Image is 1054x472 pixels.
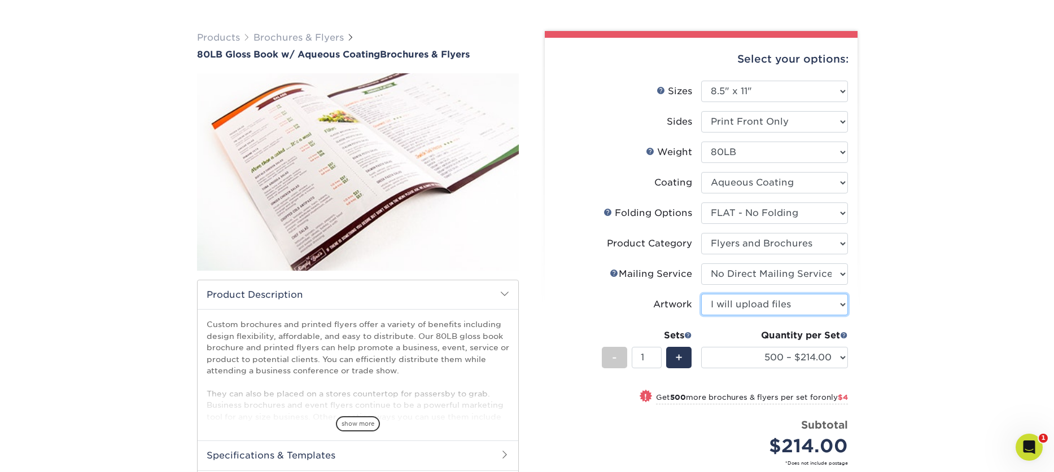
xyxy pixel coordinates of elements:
h2: Specifications & Templates [198,440,518,470]
div: Coating [654,176,692,189]
span: 80LB Gloss Book w/ Aqueous Coating [197,49,380,60]
span: only [821,393,848,402]
div: Mailing Service [610,267,692,281]
strong: 500 [670,393,686,402]
img: 80LB Gloss Book<br/>w/ Aqueous Coating 01 [197,61,519,283]
a: 80LB Gloss Book w/ Aqueous CoatingBrochures & Flyers [197,49,519,60]
div: Sets [602,329,692,342]
span: + [675,349,683,366]
span: 1 [1039,434,1048,443]
small: *Does not include postage [563,460,848,466]
h1: Brochures & Flyers [197,49,519,60]
span: show more [336,416,380,431]
div: Sides [667,115,692,129]
span: $4 [838,393,848,402]
div: Select your options: [554,38,849,81]
div: $214.00 [710,433,848,460]
div: Weight [646,145,692,159]
h2: Product Description [198,280,518,309]
span: ! [644,391,647,403]
small: Get more brochures & flyers per set for [656,393,848,404]
div: Product Category [607,237,692,250]
strong: Subtotal [801,418,848,431]
div: Sizes [657,85,692,98]
a: Products [197,32,240,43]
div: Folding Options [603,206,692,220]
div: Artwork [653,298,692,311]
iframe: Intercom live chat [1016,434,1043,461]
span: - [612,349,617,366]
div: Quantity per Set [701,329,848,342]
a: Brochures & Flyers [253,32,344,43]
